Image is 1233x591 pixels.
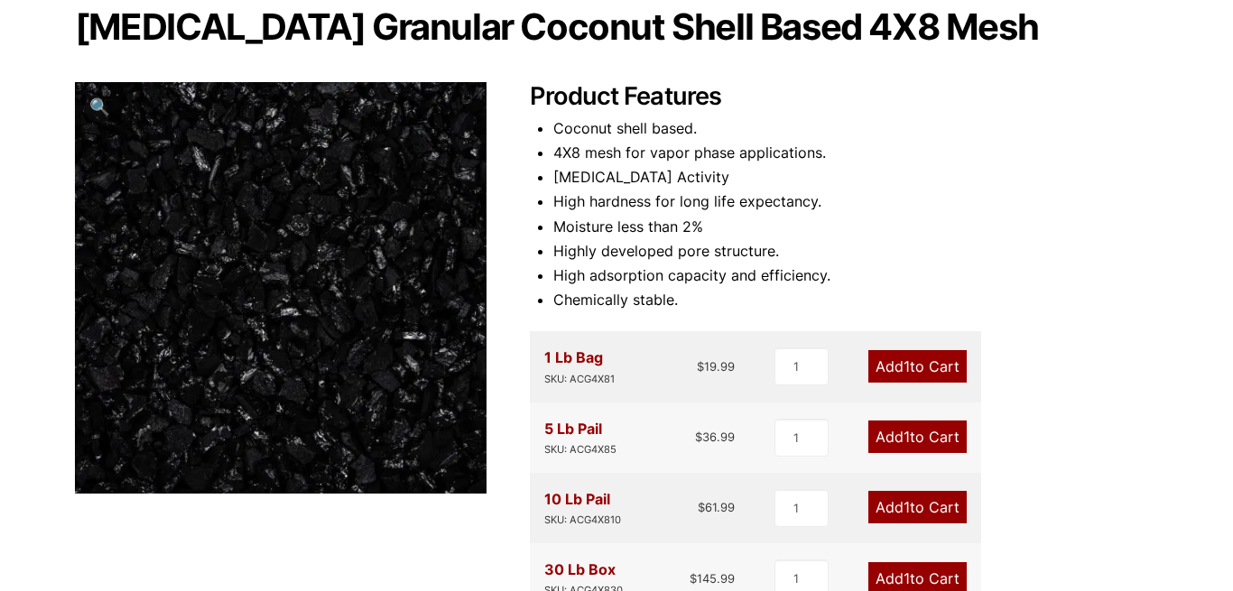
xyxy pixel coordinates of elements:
bdi: 145.99 [690,571,735,586]
div: 10 Lb Pail [544,487,621,529]
h1: [MEDICAL_DATA] Granular Coconut Shell Based 4X8 Mesh [75,8,1158,46]
a: Add1to Cart [868,350,967,383]
span: 1 [904,569,910,587]
li: [MEDICAL_DATA] Activity [553,165,1158,189]
bdi: 36.99 [695,429,735,444]
a: Add1to Cart [868,491,967,523]
div: SKU: ACG4X810 [544,512,621,529]
li: Chemically stable. [553,288,1158,312]
a: View full-screen image gallery [75,82,125,132]
li: Coconut shell based. [553,116,1158,141]
li: Highly developed pore structure. [553,239,1158,263]
a: Add1to Cart [868,420,967,453]
div: SKU: ACG4X81 [544,371,615,388]
h2: Product Features [530,82,1158,112]
bdi: 19.99 [697,359,735,374]
li: High hardness for long life expectancy. [553,189,1158,214]
div: 1 Lb Bag [544,346,615,387]
bdi: 61.99 [698,500,735,514]
div: 5 Lb Pail [544,417,616,458]
span: $ [690,571,697,586]
div: SKU: ACG4X85 [544,441,616,458]
span: 🔍 [89,97,110,116]
span: 1 [904,357,910,375]
span: $ [695,429,702,444]
li: 4X8 mesh for vapor phase applications. [553,141,1158,165]
span: $ [697,359,704,374]
span: 1 [904,428,910,446]
span: $ [698,500,705,514]
li: High adsorption capacity and efficiency. [553,263,1158,288]
li: Moisture less than 2% [553,215,1158,239]
span: 1 [904,498,910,516]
